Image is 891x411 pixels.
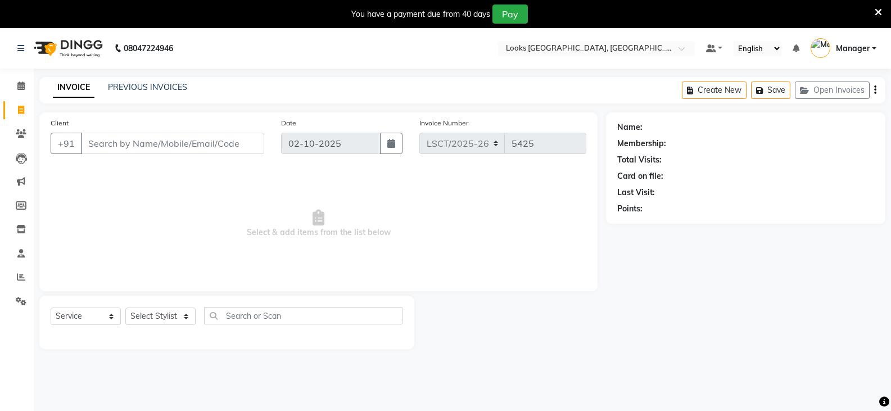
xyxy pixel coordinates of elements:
[51,118,69,128] label: Client
[29,33,106,64] img: logo
[811,38,830,58] img: Manager
[617,170,663,182] div: Card on file:
[844,366,880,400] iframe: chat widget
[51,133,82,154] button: +91
[351,8,490,20] div: You have a payment due from 40 days
[836,43,870,55] span: Manager
[204,307,403,324] input: Search or Scan
[751,82,790,99] button: Save
[108,82,187,92] a: PREVIOUS INVOICES
[617,187,655,198] div: Last Visit:
[795,82,870,99] button: Open Invoices
[617,203,643,215] div: Points:
[617,154,662,166] div: Total Visits:
[617,121,643,133] div: Name:
[281,118,296,128] label: Date
[51,168,586,280] span: Select & add items from the list below
[617,138,666,150] div: Membership:
[682,82,747,99] button: Create New
[419,118,468,128] label: Invoice Number
[492,4,528,24] button: Pay
[81,133,264,154] input: Search by Name/Mobile/Email/Code
[124,33,173,64] b: 08047224946
[53,78,94,98] a: INVOICE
